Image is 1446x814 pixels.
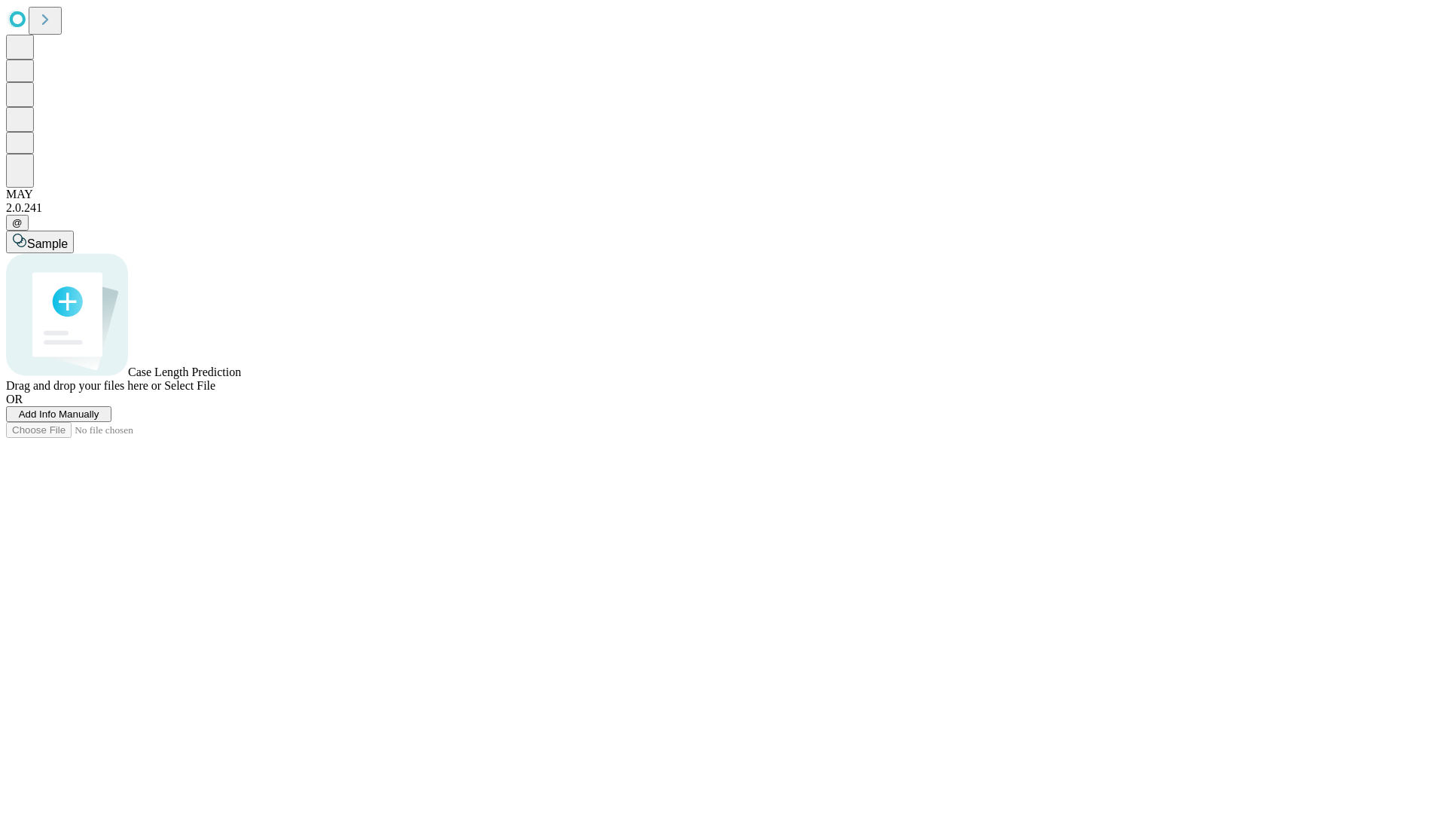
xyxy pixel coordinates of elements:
button: Sample [6,231,74,253]
div: 2.0.241 [6,201,1440,215]
span: Add Info Manually [19,409,99,420]
button: @ [6,215,29,231]
span: Drag and drop your files here or [6,379,161,392]
span: OR [6,393,23,405]
div: MAY [6,188,1440,201]
span: Select File [164,379,215,392]
span: @ [12,217,23,228]
span: Case Length Prediction [128,366,241,378]
span: Sample [27,237,68,250]
button: Add Info Manually [6,406,111,422]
